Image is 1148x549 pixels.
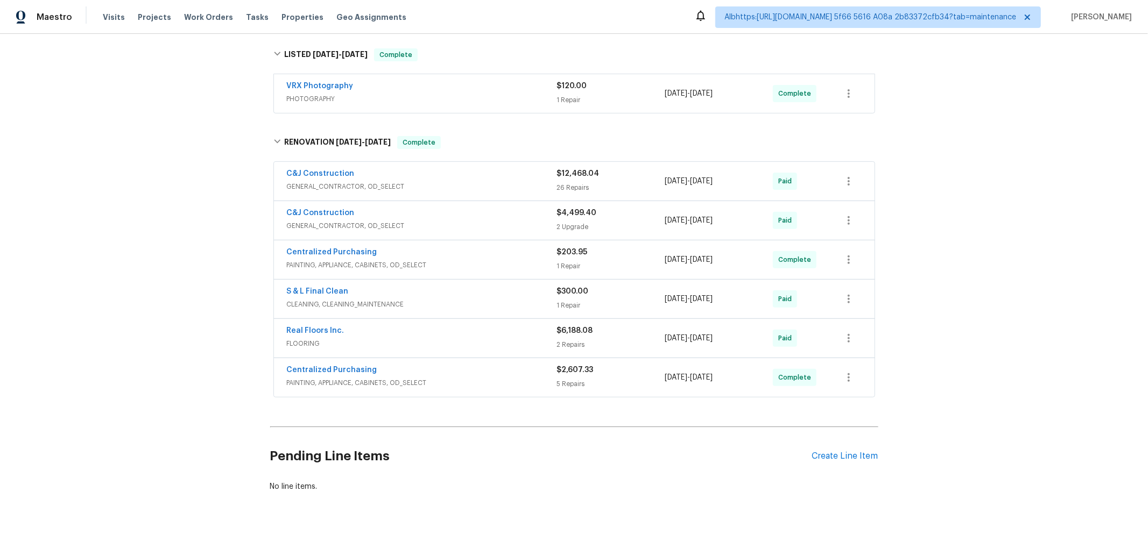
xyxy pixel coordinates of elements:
[557,209,597,217] span: $4,499.40
[270,481,878,492] div: No line items.
[690,334,713,342] span: [DATE]
[375,49,417,60] span: Complete
[184,12,233,23] span: Work Orders
[665,254,713,265] span: -
[665,88,713,99] span: -
[557,222,665,232] div: 2 Upgrade
[287,170,355,177] a: C&J Construction
[557,339,665,350] div: 2 Repairs
[1067,12,1132,23] span: [PERSON_NAME]
[557,182,665,193] div: 26 Repairs
[690,374,713,381] span: [DATE]
[281,12,323,23] span: Properties
[284,48,368,61] h6: LISTED
[665,90,687,97] span: [DATE]
[690,256,713,263] span: [DATE]
[690,90,713,97] span: [DATE]
[665,334,687,342] span: [DATE]
[103,12,125,23] span: Visits
[557,248,588,256] span: $203.95
[287,209,355,217] a: C&J Construction
[557,288,589,295] span: $300.00
[287,366,377,374] a: Centralized Purchasing
[778,254,815,265] span: Complete
[557,300,665,311] div: 1 Repair
[557,95,665,105] div: 1 Repair
[665,176,713,187] span: -
[778,176,796,187] span: Paid
[690,217,713,224] span: [DATE]
[665,374,687,381] span: [DATE]
[812,451,878,461] div: Create Line Item
[336,138,391,146] span: -
[665,294,713,304] span: -
[665,177,687,185] span: [DATE]
[138,12,171,23] span: Projects
[287,299,557,310] span: CLEANING, CLEANING_MAINTENANCE
[557,82,587,90] span: $120.00
[336,12,406,23] span: Geo Assignments
[778,294,796,304] span: Paid
[665,256,687,263] span: [DATE]
[287,181,557,192] span: GENERAL_CONTRACTOR, OD_SELECT
[665,217,687,224] span: [DATE]
[37,12,72,23] span: Maestro
[287,338,557,349] span: FLOORING
[287,288,349,295] a: S & L Final Clean
[557,366,594,374] span: $2,607.33
[287,377,557,388] span: PAINTING, APPLIANCE, CABINETS, OD_SELECT
[778,88,815,99] span: Complete
[287,220,557,231] span: GENERAL_CONTRACTOR, OD_SELECT
[284,136,391,149] h6: RENOVATION
[557,379,665,389] div: 5 Repairs
[313,51,368,58] span: -
[365,138,391,146] span: [DATE]
[336,138,362,146] span: [DATE]
[665,215,713,226] span: -
[778,333,796,344] span: Paid
[690,177,713,185] span: [DATE]
[398,137,440,148] span: Complete
[287,260,557,270] span: PAINTING, APPLIANCE, CABINETS, OD_SELECT
[665,372,713,383] span: -
[270,431,812,481] h2: Pending Line Items
[270,125,878,160] div: RENOVATION [DATE]-[DATE]Complete
[287,82,354,90] a: VRX Photography
[690,295,713,303] span: [DATE]
[557,170,600,177] span: $12,468.04
[778,372,815,383] span: Complete
[665,333,713,344] span: -
[724,12,1016,23] span: Albhttps:[URL][DOMAIN_NAME] 5f66 5616 A08a 2b83372cfb34?tab=maintenance
[287,248,377,256] a: Centralized Purchasing
[557,261,665,272] div: 1 Repair
[270,38,878,72] div: LISTED [DATE]-[DATE]Complete
[313,51,339,58] span: [DATE]
[287,327,344,334] a: Real Floors Inc.
[246,13,269,21] span: Tasks
[557,327,593,334] span: $6,188.08
[778,215,796,226] span: Paid
[665,295,687,303] span: [DATE]
[287,94,557,104] span: PHOTOGRAPHY
[342,51,368,58] span: [DATE]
